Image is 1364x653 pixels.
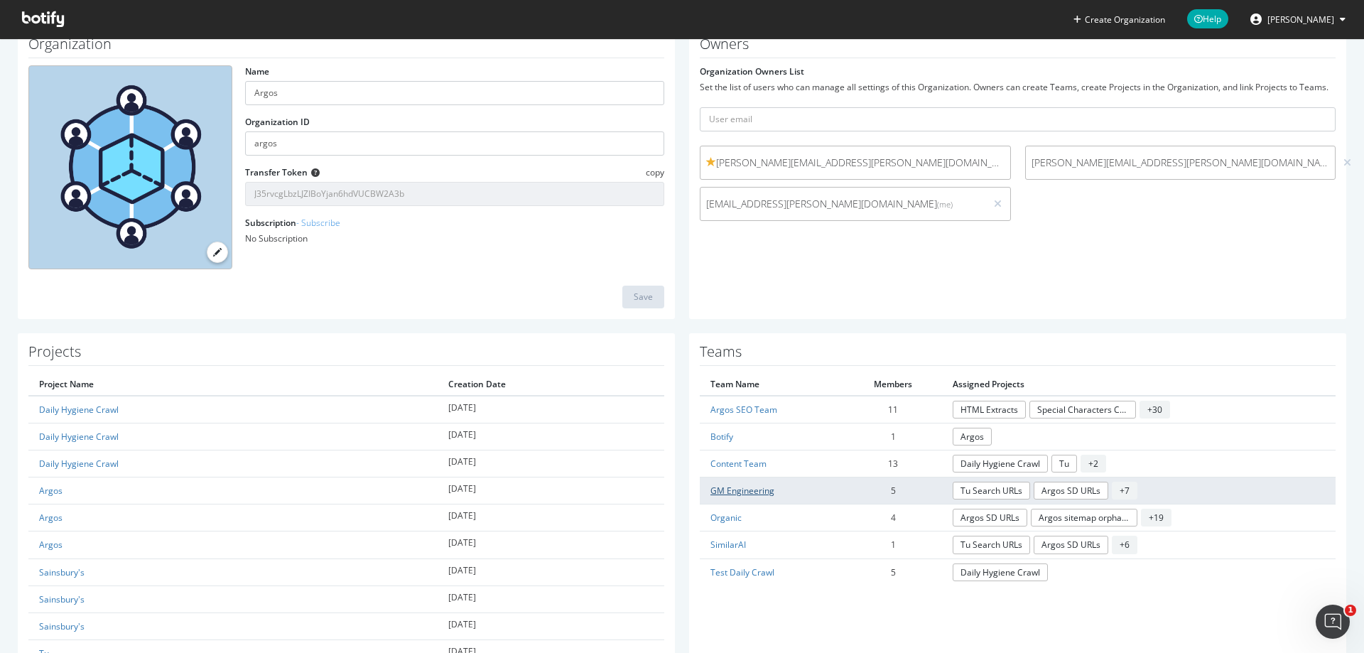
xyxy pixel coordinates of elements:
h1: Teams [700,344,1336,366]
span: Help [1187,9,1228,28]
a: Daily Hygiene Crawl [39,458,119,470]
input: name [245,81,664,105]
a: Test Daily Crawl [710,566,774,578]
span: [EMAIL_ADDRESS][PERSON_NAME][DOMAIN_NAME] [706,197,980,211]
span: Jordan Bradley [1267,14,1334,26]
a: Botify [710,431,733,443]
td: 11 [844,396,942,423]
th: Team Name [700,373,844,396]
div: Set the list of users who can manage all settings of this Organization. Owners can create Teams, ... [700,81,1336,93]
a: Tu Search URLs [953,536,1030,554]
label: Transfer Token [245,166,308,178]
a: Sainsbury's [39,593,85,605]
a: Argos [39,485,63,497]
a: - Subscribe [296,217,340,229]
a: Daily Hygiene Crawl [953,563,1048,581]
a: Argos [953,428,992,446]
a: Tu Search URLs [953,482,1030,500]
td: [DATE] [438,423,664,450]
td: 1 [844,423,942,450]
input: Organization ID [245,131,664,156]
td: 5 [844,558,942,585]
td: 1 [844,531,942,558]
a: Argos SEO Team [710,404,777,416]
a: Argos SD URLs [1034,536,1108,554]
th: Project Name [28,373,438,396]
h1: Owners [700,36,1336,58]
span: copy [646,166,664,178]
span: + 7 [1112,482,1137,500]
a: SimilarAI [710,539,746,551]
td: [DATE] [438,396,664,423]
button: Create Organization [1073,13,1166,26]
td: [DATE] [438,612,664,639]
a: HTML Extracts [953,401,1026,419]
h1: Organization [28,36,664,58]
div: Save [634,291,653,303]
td: 13 [844,450,942,477]
label: Organization ID [245,116,310,128]
th: Creation Date [438,373,664,396]
span: + 30 [1140,401,1170,419]
td: 5 [844,477,942,504]
label: Name [245,65,269,77]
a: Tu [1051,455,1077,473]
td: [DATE] [438,450,664,477]
td: [DATE] [438,531,664,558]
th: Members [844,373,942,396]
span: [PERSON_NAME][EMAIL_ADDRESS][PERSON_NAME][DOMAIN_NAME] [1032,156,1330,170]
a: Content Team [710,458,767,470]
label: Subscription [245,217,340,229]
th: Assigned Projects [942,373,1336,396]
a: Daily Hygiene Crawl [953,455,1048,473]
button: [PERSON_NAME] [1239,8,1357,31]
a: Daily Hygiene Crawl [39,431,119,443]
td: 4 [844,504,942,531]
a: Sainsbury's [39,566,85,578]
span: 1 [1345,605,1356,616]
span: + 19 [1141,509,1171,527]
a: Special Characters Crawl [1029,401,1136,419]
iframe: Intercom live chat [1316,605,1350,639]
a: Argos SD URLs [953,509,1027,527]
a: Argos sitemap orphans [1031,509,1137,527]
span: + 6 [1112,536,1137,554]
div: No Subscription [245,232,664,244]
td: [DATE] [438,477,664,504]
a: Argos [39,539,63,551]
td: [DATE] [438,585,664,612]
input: User email [700,107,1336,131]
span: [PERSON_NAME][EMAIL_ADDRESS][PERSON_NAME][DOMAIN_NAME] [706,156,1005,170]
a: Argos SD URLs [1034,482,1108,500]
td: [DATE] [438,504,664,531]
a: Argos [39,512,63,524]
small: (me) [937,199,953,210]
a: Sainsbury's [39,620,85,632]
a: GM Engineering [710,485,774,497]
button: Save [622,286,664,308]
span: + 2 [1081,455,1106,473]
label: Organization Owners List [700,65,804,77]
h1: Projects [28,344,664,366]
a: Daily Hygiene Crawl [39,404,119,416]
a: Organic [710,512,742,524]
td: [DATE] [438,558,664,585]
